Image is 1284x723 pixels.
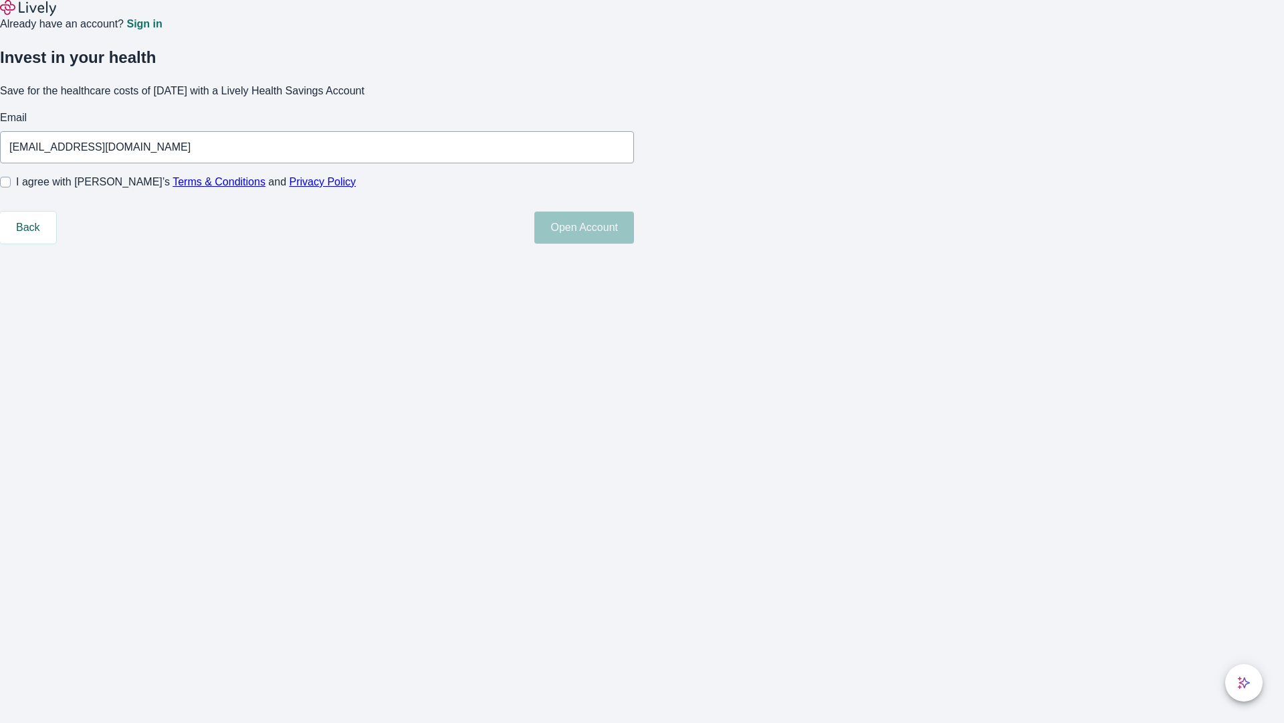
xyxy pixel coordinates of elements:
a: Privacy Policy [290,176,356,187]
svg: Lively AI Assistant [1237,676,1251,690]
span: I agree with [PERSON_NAME]’s and [16,174,356,190]
a: Terms & Conditions [173,176,265,187]
a: Sign in [126,19,162,29]
button: chat [1225,664,1263,702]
